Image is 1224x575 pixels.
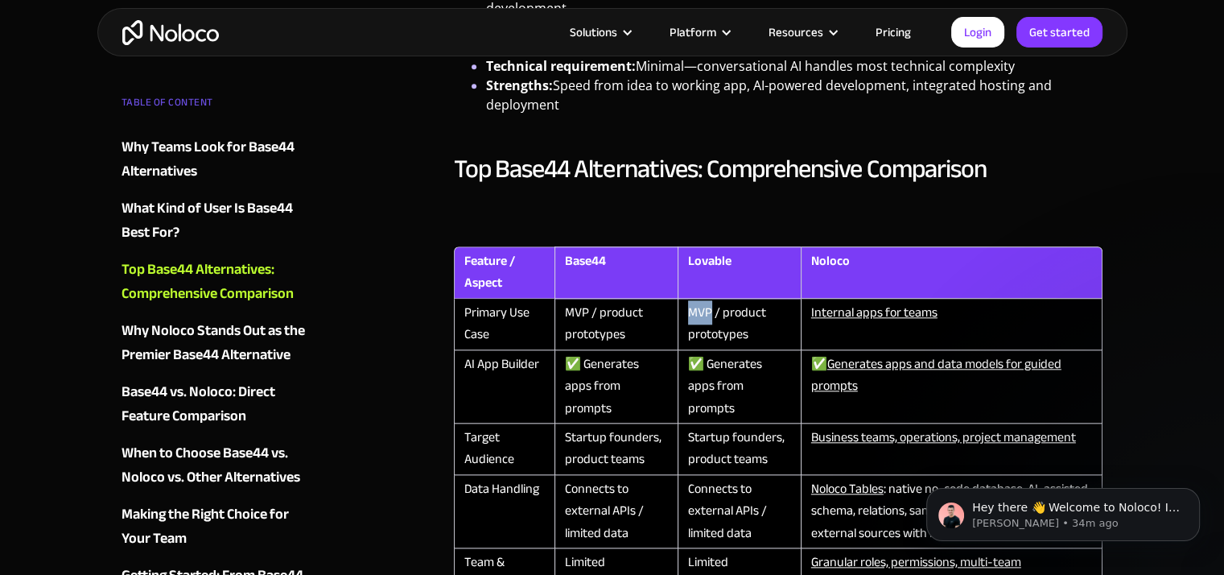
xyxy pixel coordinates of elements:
[678,475,801,548] td: Connects to external APIs / limited data
[678,424,801,475] td: Startup founders, product teams
[486,56,1103,76] li: Minimal—conversational AI handles most technical complexity
[649,22,748,43] div: Platform
[122,503,316,551] a: Making the Right Choice for Your Team
[554,350,678,424] td: ✅ Generates apps from prompts
[454,350,554,424] td: AI App Builder
[855,22,931,43] a: Pricing
[902,454,1224,567] iframe: Intercom notifications message
[122,196,316,245] a: What Kind of User Is Base44 Best For?
[678,299,801,350] td: MVP / product prototypes
[670,22,716,43] div: Platform
[550,22,649,43] div: Solutions
[801,246,1103,299] th: Noloco
[486,76,1103,114] li: Speed from idea to working app, AI-powered development, integrated hosting and deployment
[678,246,801,299] th: Lovable
[769,22,823,43] div: Resources
[454,424,554,475] td: Target Audience
[122,319,316,367] a: Why Noloco Stands Out as the Premier Base44 Alternative
[811,425,1076,449] a: Business teams, operations, project management
[486,57,636,75] strong: Technical requirement:
[454,153,1103,185] h2: Top Base44 Alternatives: Comprehensive Comparison
[454,299,554,350] td: Primary Use Case
[801,350,1103,424] td: ✅
[951,17,1004,48] a: Login
[122,380,316,428] a: Base44 vs. Noloco: Direct Feature Comparison
[678,350,801,424] td: ✅ Generates apps from prompts
[554,246,678,299] th: Base44
[454,246,554,299] th: Feature / Aspect
[122,441,316,490] a: When to Choose Base44 vs. Noloco vs. Other Alternatives
[486,77,553,94] strong: Strengths:
[811,352,1061,398] a: Generates apps and data models for guided prompts
[801,475,1103,548] td: : native no-code database, AI-assisted schema, relations, sample data; also connects to external ...
[122,135,316,184] a: Why Teams Look for Base44 Alternatives
[1016,17,1102,48] a: Get started
[570,22,617,43] div: Solutions
[554,424,678,475] td: Startup founders, product teams
[811,477,884,501] a: Noloco Tables
[122,90,316,122] div: TABLE OF CONTENT
[748,22,855,43] div: Resources
[811,300,938,325] a: Internal apps for teams
[554,299,678,350] td: MVP / product prototypes
[122,258,316,306] a: Top Base44 Alternatives: Comprehensive Comparison
[122,20,219,45] a: home
[554,475,678,548] td: Connects to external APIs / limited data
[454,475,554,548] td: Data Handling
